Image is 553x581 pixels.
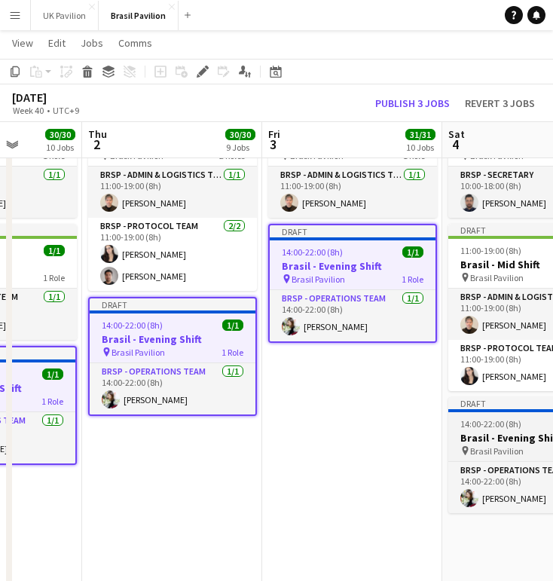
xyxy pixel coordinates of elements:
[90,298,255,310] div: Draft
[282,246,343,258] span: 14:00-22:00 (8h)
[460,418,521,430] span: 14:00-22:00 (8h)
[226,142,255,153] div: 9 Jobs
[42,368,63,380] span: 1/1
[225,129,255,140] span: 30/30
[266,136,280,153] span: 3
[459,95,541,112] button: Revert 3 jobs
[75,33,109,53] a: Jobs
[43,272,65,283] span: 1 Role
[470,272,524,283] span: Brasil Pavilion
[88,218,257,291] app-card-role: BRSP - Protocol Team2/211:00-19:00 (8h)[PERSON_NAME][PERSON_NAME]
[12,90,114,105] div: [DATE]
[41,396,63,407] span: 1 Role
[268,102,437,218] app-job-card: Draft11:00-19:00 (8h)1/1Brasil - Mid Shift Brasil Pavilion1 RoleBRSP - Admin & Logistics Team1/11...
[470,445,524,457] span: Brasil Pavilion
[45,129,75,140] span: 30/30
[222,320,243,331] span: 1/1
[268,127,280,141] span: Fri
[446,136,465,153] span: 4
[88,127,107,141] span: Thu
[460,245,521,256] span: 11:00-19:00 (8h)
[270,225,435,237] div: Draft
[292,274,345,285] span: Brasil Pavilion
[12,36,33,50] span: View
[99,1,179,30] button: Brasil Pavilion
[268,224,437,343] app-job-card: Draft14:00-22:00 (8h)1/1Brasil - Evening Shift Brasil Pavilion1 RoleBRSP - Operations Team1/114:0...
[88,102,257,291] app-job-card: Draft11:00-19:00 (8h)3/3Brasil - Mid Shift Brasil Pavilion2 RolesBRSP - Admin & Logistics Team1/1...
[6,33,39,53] a: View
[9,105,47,116] span: Week 40
[369,95,456,112] button: Publish 3 jobs
[81,36,103,50] span: Jobs
[42,33,72,53] a: Edit
[86,136,107,153] span: 2
[90,332,255,346] h3: Brasil - Evening Shift
[48,36,66,50] span: Edit
[88,297,257,416] app-job-card: Draft14:00-22:00 (8h)1/1Brasil - Evening Shift Brasil Pavilion1 RoleBRSP - Operations Team1/114:0...
[53,105,79,116] div: UTC+9
[406,142,435,153] div: 10 Jobs
[402,246,423,258] span: 1/1
[102,320,163,331] span: 14:00-22:00 (8h)
[112,347,165,358] span: Brasil Pavilion
[118,36,152,50] span: Comms
[90,363,255,414] app-card-role: BRSP - Operations Team1/114:00-22:00 (8h)[PERSON_NAME]
[270,259,435,273] h3: Brasil - Evening Shift
[44,245,65,256] span: 1/1
[112,33,158,53] a: Comms
[405,129,435,140] span: 31/31
[222,347,243,358] span: 1 Role
[270,290,435,341] app-card-role: BRSP - Operations Team1/114:00-22:00 (8h)[PERSON_NAME]
[402,274,423,285] span: 1 Role
[46,142,75,153] div: 10 Jobs
[268,167,437,218] app-card-role: BRSP - Admin & Logistics Team1/111:00-19:00 (8h)[PERSON_NAME]
[448,127,465,141] span: Sat
[88,167,257,218] app-card-role: BRSP - Admin & Logistics Team1/111:00-19:00 (8h)[PERSON_NAME]
[31,1,99,30] button: UK Pavilion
